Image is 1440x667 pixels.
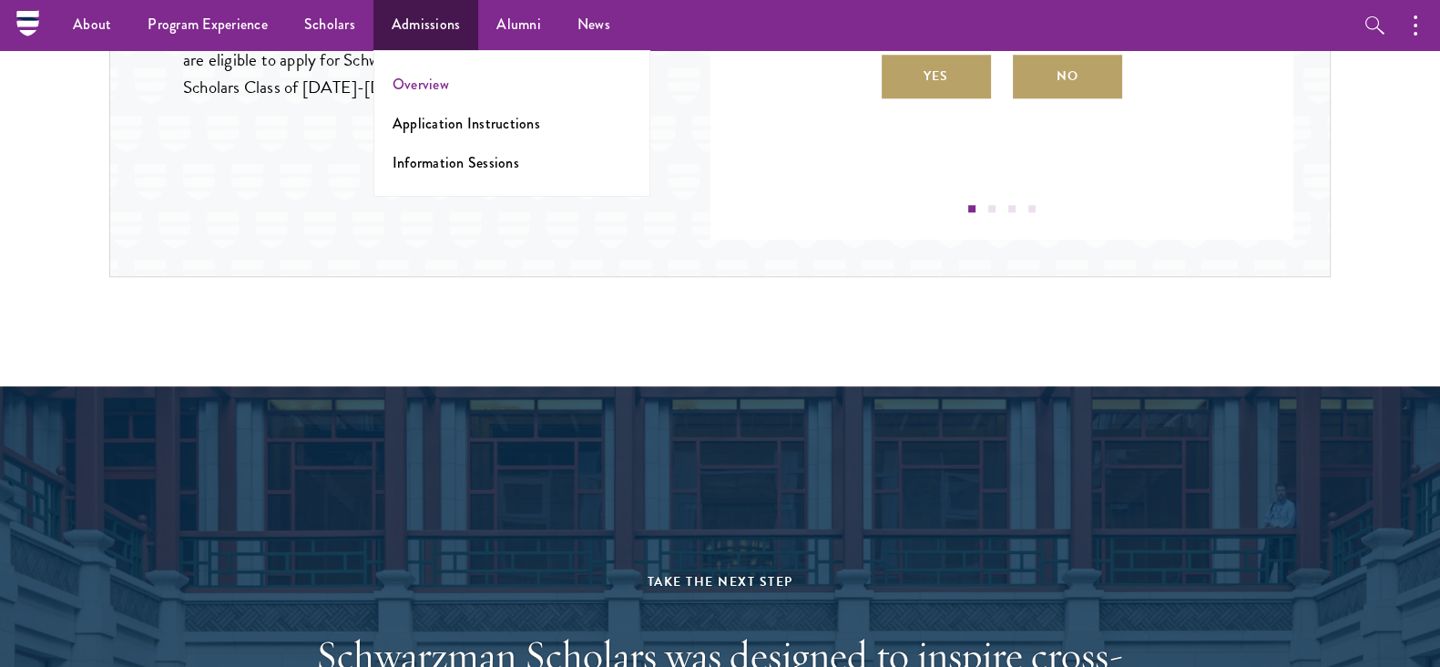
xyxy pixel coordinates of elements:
a: Application Instructions [393,113,540,134]
div: Take the Next Step [297,570,1144,593]
label: No [1013,55,1122,98]
a: Overview [393,74,449,95]
p: Answer a few simple questions to see if you are eligible to apply for Schwarzman Scholars Class o... [183,20,481,99]
a: Information Sessions [393,152,519,173]
label: Yes [882,55,991,98]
